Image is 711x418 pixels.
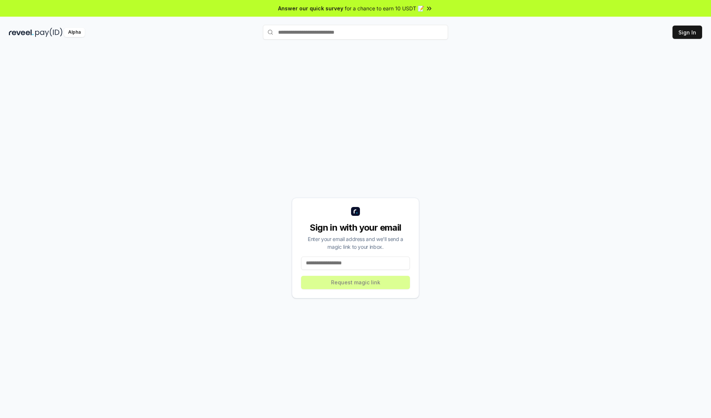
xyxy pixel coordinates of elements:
div: Enter your email address and we’ll send a magic link to your inbox. [301,235,410,251]
img: pay_id [35,28,63,37]
div: Sign in with your email [301,222,410,234]
span: Answer our quick survey [278,4,343,12]
img: logo_small [351,207,360,216]
span: for a chance to earn 10 USDT 📝 [345,4,424,12]
div: Alpha [64,28,85,37]
img: reveel_dark [9,28,34,37]
button: Sign In [672,26,702,39]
